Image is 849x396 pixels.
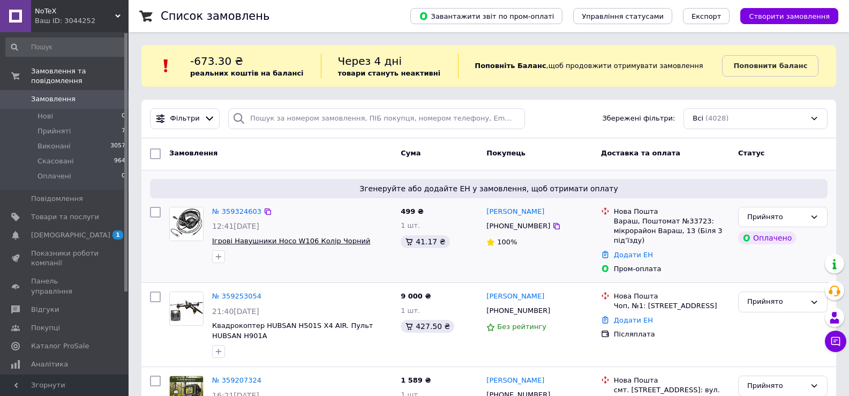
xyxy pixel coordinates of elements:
div: Прийнято [747,296,806,308]
a: Ігрові Навушники Hoco W106 Колір Чорний [212,237,370,245]
a: Поповнити баланс [722,55,818,77]
a: [PERSON_NAME] [486,376,544,386]
a: Створити замовлення [730,12,838,20]
button: Завантажити звіт по пром-оплаті [410,8,562,24]
span: Скасовані [37,156,74,166]
button: Створити замовлення [740,8,838,24]
span: (4028) [705,114,728,122]
span: 3057 [110,141,125,151]
span: Замовлення [169,149,217,157]
span: Згенеруйте або додайте ЕН у замовлення, щоб отримати оплату [154,183,823,194]
div: Пром-оплата [614,264,730,274]
b: товари стануть неактивні [337,69,440,77]
div: [PHONE_NUMBER] [484,219,552,233]
span: Аналітика [31,360,68,369]
h1: Список замовлень [161,10,269,23]
span: 9 000 ₴ [401,292,431,300]
span: Статус [738,149,765,157]
a: № 359253054 [212,292,261,300]
span: Панель управління [31,277,99,296]
span: Cума [401,149,420,157]
span: Товари та послуги [31,212,99,222]
span: Прийняті [37,126,71,136]
a: [PERSON_NAME] [486,292,544,302]
div: Оплачено [738,231,796,244]
a: [PERSON_NAME] [486,207,544,217]
span: Збережені фільтри: [602,114,675,124]
div: , щоб продовжити отримувати замовлення [458,54,722,78]
span: Всі [693,114,703,124]
span: 1 шт. [401,307,420,315]
button: Управління статусами [573,8,672,24]
span: 21:40[DATE] [212,307,259,316]
div: Нова Пошта [614,292,730,301]
div: Післяплата [614,330,730,339]
span: Експорт [692,12,722,20]
img: :exclamation: [158,58,174,74]
span: Повідомлення [31,194,83,204]
span: -673.30 ₴ [190,55,243,68]
span: 964 [114,156,125,166]
img: Фото товару [170,207,203,241]
a: Додати ЕН [614,316,653,324]
span: 100% [497,238,517,246]
span: Покупець [486,149,525,157]
span: Показники роботи компанії [31,249,99,268]
span: Доставка та оплата [601,149,680,157]
span: 0 [122,111,125,121]
div: Прийнято [747,212,806,223]
span: Замовлення [31,94,76,104]
span: Створити замовлення [749,12,830,20]
span: 7 [122,126,125,136]
div: Вараш, Поштомат №33723: мікрорайон Вараш, 13 (Біля 3 підʼїзду) [614,216,730,246]
input: Пошук [5,38,126,57]
a: Додати ЕН [614,251,653,259]
a: Фото товару [169,292,204,326]
span: 1 589 ₴ [401,376,431,384]
span: Нові [37,111,53,121]
div: 427.50 ₴ [401,320,454,333]
div: Прийнято [747,380,806,392]
span: NoTeX [35,6,115,16]
span: Відгуки [31,305,59,315]
div: Нова Пошта [614,376,730,385]
span: 1 [112,230,123,240]
span: Завантажити звіт по пром-оплаті [419,11,554,21]
span: Управління статусами [582,12,664,20]
span: Оплачені [37,171,71,181]
span: Замовлення та повідомлення [31,66,129,86]
div: Чоп, №1: [STREET_ADDRESS] [614,301,730,311]
span: Фільтри [170,114,200,124]
a: № 359324603 [212,207,261,215]
span: Через 4 дні [337,55,402,68]
button: Експорт [683,8,730,24]
span: 12:41[DATE] [212,222,259,230]
div: Ваш ID: 3044252 [35,16,129,26]
span: 0 [122,171,125,181]
b: Поповніть Баланс [475,62,546,70]
span: Покупці [31,323,60,333]
span: 1 шт. [401,221,420,229]
span: [DEMOGRAPHIC_DATA] [31,230,110,240]
button: Чат з покупцем [825,331,846,352]
img: Фото товару [170,294,203,324]
a: № 359207324 [212,376,261,384]
span: Без рейтингу [497,323,546,331]
a: Фото товару [169,207,204,241]
div: [PHONE_NUMBER] [484,304,552,318]
b: реальних коштів на балансі [190,69,304,77]
b: Поповнити баланс [733,62,807,70]
span: Виконані [37,141,71,151]
input: Пошук за номером замовлення, ПІБ покупця, номером телефону, Email, номером накладної [228,108,524,129]
div: 41.17 ₴ [401,235,449,248]
a: Квадрокоптер HUBSAN H501S X4 AIR. Пульт HUBSAN H901A [212,322,373,340]
span: Каталог ProSale [31,341,89,351]
div: Нова Пошта [614,207,730,216]
span: 499 ₴ [401,207,424,215]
